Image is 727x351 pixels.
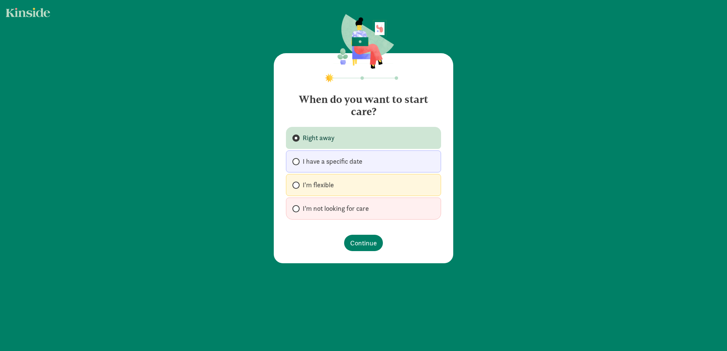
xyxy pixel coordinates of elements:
[303,133,335,142] span: Right away
[303,204,369,213] span: I’m not looking for care
[350,238,377,248] span: Continue
[286,87,441,118] h4: When do you want to start care?
[303,180,334,190] span: I'm flexible
[303,157,362,166] span: I have a specific date
[344,235,383,251] button: Continue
